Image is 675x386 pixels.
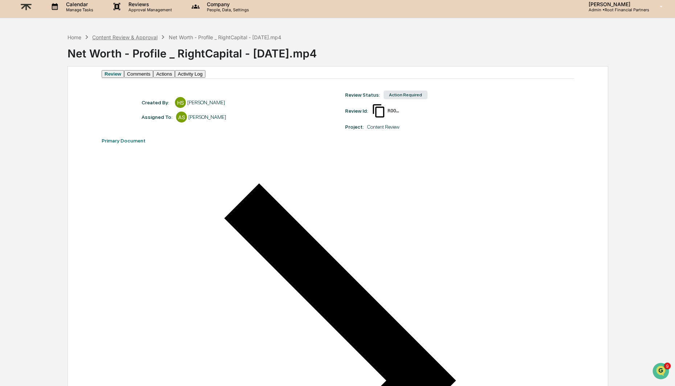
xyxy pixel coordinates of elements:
div: Net Worth - Profile _ RightCapital - [DATE].mp4 [169,34,281,40]
div: Review Status: [345,92,380,98]
div: Assigned To: [142,114,172,120]
p: People, Data, Settings [201,7,253,12]
p: Admin • Root Financial Partners [583,7,649,12]
span: 1f5367a5-89ec-48e4-8c2e-4144fe9437d7 [388,108,401,114]
div: Content Review & Approval [92,34,157,40]
div: Content Review [367,124,400,130]
div: That works for me thank you! [54,172,128,181]
p: Reviews [123,1,176,7]
div: Sure, let's give that a try! New to the AI rules so that sounds fine to me. [47,17,128,43]
span: 11:56 AM [111,76,132,81]
button: Review [102,70,124,78]
span: Primary Document [102,138,146,144]
span: [PERSON_NAME] [23,153,60,159]
div: Created By: ‎ ‎ [142,100,171,105]
iframe: Open customer support [652,362,671,382]
div: Review Id: [345,108,368,114]
div: Action Required [384,91,427,99]
img: Jack Rasmussen [7,137,19,148]
div: Home [67,34,81,40]
button: back [7,6,16,15]
div: Net Worth - Profile _ RightCapital - [DATE].mp4 [67,41,675,60]
p: [PERSON_NAME] [583,1,649,7]
div: secondary tabs example [102,70,574,78]
button: Activity Log [175,70,205,78]
p: Calendar [60,1,97,7]
span: • [61,153,64,159]
button: Send [126,224,134,233]
img: Go home [19,6,28,15]
button: Actions [153,70,175,78]
img: 1746055101610-c473b297-6a78-478c-a979-82029cc54cd1 [15,144,20,150]
span: 12:53 PM [112,186,132,192]
p: It won't automatically change it, but we can make this adjustment on our side if you'd like! Just... [27,94,122,146]
div: HS [175,97,186,108]
p: Company [201,1,253,7]
div: [PERSON_NAME] [187,100,225,105]
div: Project: [345,124,364,130]
p: Great! I'll have the team make that adjustment. [27,204,122,222]
span: 12:00 PM [65,153,85,159]
div: will this change reprocess what's currently in there? [47,53,128,71]
div: AS [176,112,187,122]
div: [PERSON_NAME] [188,114,226,120]
p: Manage Tasks [60,7,97,12]
button: Comments [124,70,153,78]
p: Approval Management [123,7,176,12]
